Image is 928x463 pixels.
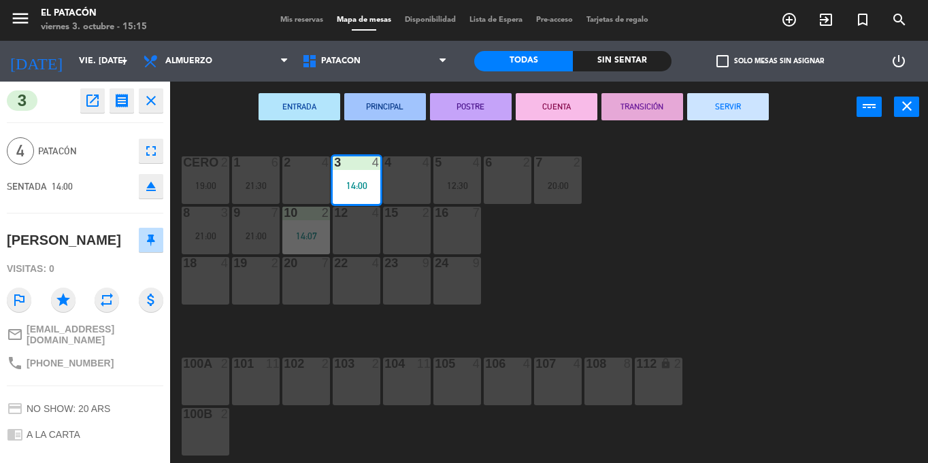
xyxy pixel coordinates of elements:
[221,358,229,370] div: 2
[891,53,907,69] i: power_settings_new
[143,178,159,194] i: eject
[899,98,915,114] i: close
[330,16,398,24] span: Mapa de mesas
[7,229,121,252] div: [PERSON_NAME]
[271,156,280,169] div: 6
[422,156,431,169] div: 4
[334,156,335,169] div: 3
[333,181,380,190] div: 14:00
[384,156,385,169] div: 4
[334,358,335,370] div: 103
[139,88,163,113] button: close
[463,16,529,24] span: Lista de Espera
[855,12,871,28] i: turned_in_not
[523,358,531,370] div: 4
[80,88,105,113] button: open_in_new
[417,358,431,370] div: 11
[266,358,280,370] div: 11
[7,400,23,417] i: credit_card
[182,181,229,190] div: 19:00
[7,355,23,371] i: phone
[139,139,163,163] button: fullscreen
[473,257,481,269] div: 9
[322,156,330,169] div: 4
[534,181,582,190] div: 20:00
[372,257,380,269] div: 4
[435,156,435,169] div: 5
[143,143,159,159] i: fullscreen
[95,288,119,312] i: repeat
[818,12,834,28] i: exit_to_app
[435,257,435,269] div: 24
[781,12,797,28] i: add_circle_outline
[384,358,385,370] div: 104
[116,53,133,69] i: arrow_drop_down
[27,403,110,414] span: NO SHOW: 20 ARS
[857,97,882,117] button: power_input
[485,358,486,370] div: 106
[183,257,184,269] div: 18
[27,429,80,440] span: A LA CARTA
[183,408,184,420] div: 100b
[861,98,878,114] i: power_input
[372,207,380,219] div: 4
[110,88,134,113] button: receipt
[183,358,184,370] div: 100a
[322,207,330,219] div: 2
[7,137,34,165] span: 4
[891,12,908,28] i: search
[233,358,234,370] div: 101
[143,92,159,109] i: close
[41,7,147,20] div: El Patacón
[271,257,280,269] div: 2
[580,16,655,24] span: Tarjetas de regalo
[422,257,431,269] div: 9
[183,207,184,219] div: 8
[7,181,47,192] span: SENTADA
[435,207,435,219] div: 16
[41,20,147,34] div: viernes 3. octubre - 15:15
[716,55,824,67] label: Solo mesas sin asignar
[282,231,330,241] div: 14:07
[516,93,597,120] button: CUENTA
[233,207,234,219] div: 9
[601,93,683,120] button: TRANSICIÓN
[398,16,463,24] span: Disponibilidad
[232,231,280,241] div: 21:00
[474,51,573,71] div: Todas
[430,93,512,120] button: POSTRE
[529,16,580,24] span: Pre-acceso
[574,156,582,169] div: 2
[473,207,481,219] div: 7
[473,358,481,370] div: 4
[183,156,184,169] div: CERO
[271,207,280,219] div: 7
[139,288,163,312] i: attach_money
[573,51,672,71] div: Sin sentar
[27,358,114,368] span: [PHONE_NUMBER]
[221,207,229,219] div: 3
[334,207,335,219] div: 12
[7,90,37,111] span: 3
[221,408,229,420] div: 2
[334,257,335,269] div: 22
[687,93,769,120] button: SERVIR
[435,358,435,370] div: 105
[7,288,31,312] i: outlined_flag
[7,326,23,343] i: mail_outline
[233,156,234,169] div: 1
[322,257,330,269] div: 7
[232,181,280,190] div: 21:30
[274,16,330,24] span: Mis reservas
[10,8,31,29] i: menu
[384,207,385,219] div: 15
[7,426,23,443] i: chrome_reader_mode
[674,358,682,370] div: 2
[84,92,101,109] i: open_in_new
[221,257,229,269] div: 4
